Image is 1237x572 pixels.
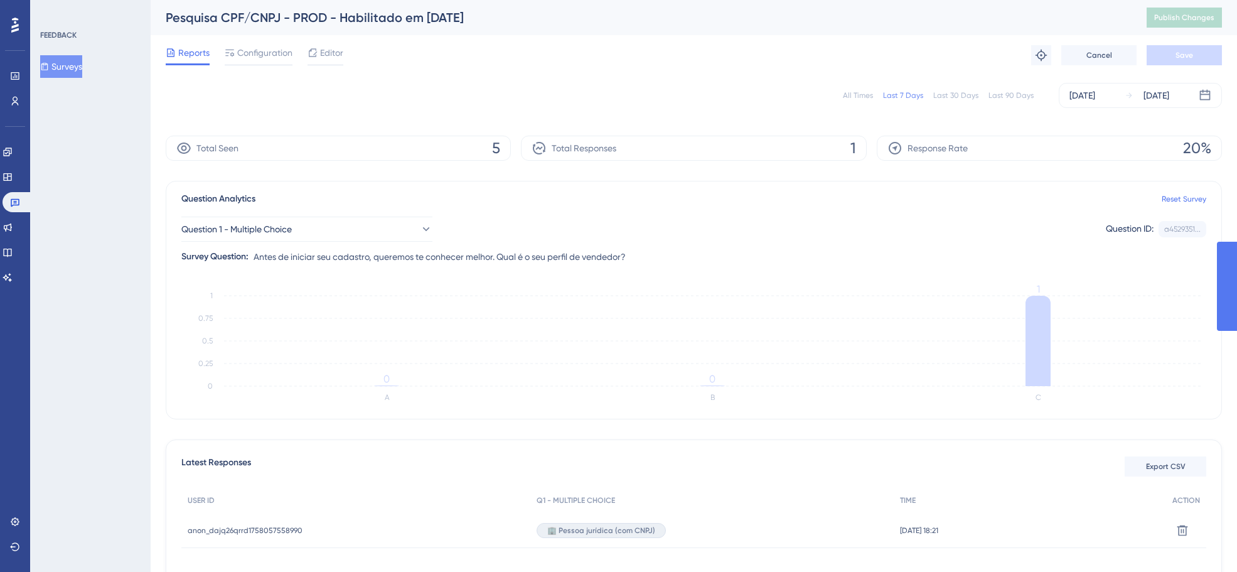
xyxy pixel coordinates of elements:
span: Latest Responses [181,455,251,478]
text: A [385,393,390,402]
span: TIME [900,495,916,505]
span: Antes de iniciar seu cadastro, queremos te conhecer melhor. Qual é o seu perfil de vendedor? [254,249,626,264]
button: Surveys [40,55,82,78]
div: a4529351... [1164,224,1201,234]
div: Survey Question: [181,249,249,264]
button: Export CSV [1125,456,1206,477]
button: Question 1 - Multiple Choice [181,217,432,242]
div: Last 7 Days [883,90,923,100]
span: Publish Changes [1154,13,1214,23]
span: Q1 - MULTIPLE CHOICE [537,495,615,505]
text: B [710,393,715,402]
tspan: 0.75 [198,314,213,323]
span: Reports [178,45,210,60]
span: Total Responses [552,141,616,156]
text: C [1036,393,1041,402]
span: Total Seen [196,141,238,156]
tspan: 1 [1037,283,1040,295]
span: Response Rate [908,141,968,156]
div: [DATE] [1143,88,1169,103]
div: All Times [843,90,873,100]
div: FEEDBACK [40,30,77,40]
div: Question ID: [1106,221,1154,237]
span: Question Analytics [181,192,255,207]
tspan: 1 [210,291,213,300]
span: 🏢 Pessoa jurídica (com CNPJ) [547,526,655,536]
span: ACTION [1172,495,1200,505]
tspan: 0.5 [202,337,213,345]
span: 20% [1183,138,1211,158]
span: 1 [850,138,856,158]
button: Save [1147,45,1222,65]
iframe: UserGuiding AI Assistant Launcher [1184,522,1222,560]
button: Publish Changes [1147,8,1222,28]
div: Pesquisa CPF/CNPJ - PROD - Habilitado em [DATE] [166,9,1115,26]
span: Configuration [237,45,292,60]
div: Last 90 Days [988,90,1034,100]
div: Last 30 Days [933,90,978,100]
a: Reset Survey [1162,194,1206,204]
span: Export CSV [1146,461,1186,472]
span: Editor [320,45,343,60]
div: [DATE] [1069,88,1095,103]
span: Question 1 - Multiple Choice [181,222,292,237]
span: Save [1175,50,1193,60]
span: 5 [492,138,500,158]
span: Cancel [1086,50,1112,60]
button: Cancel [1061,45,1137,65]
span: USER ID [188,495,215,505]
span: anon_dajq26qrrd1758057558990 [188,526,303,536]
tspan: 0.25 [198,359,213,368]
tspan: 0 [383,373,390,385]
tspan: 0 [208,382,213,391]
span: [DATE] 18:21 [900,526,938,536]
tspan: 0 [709,373,715,385]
